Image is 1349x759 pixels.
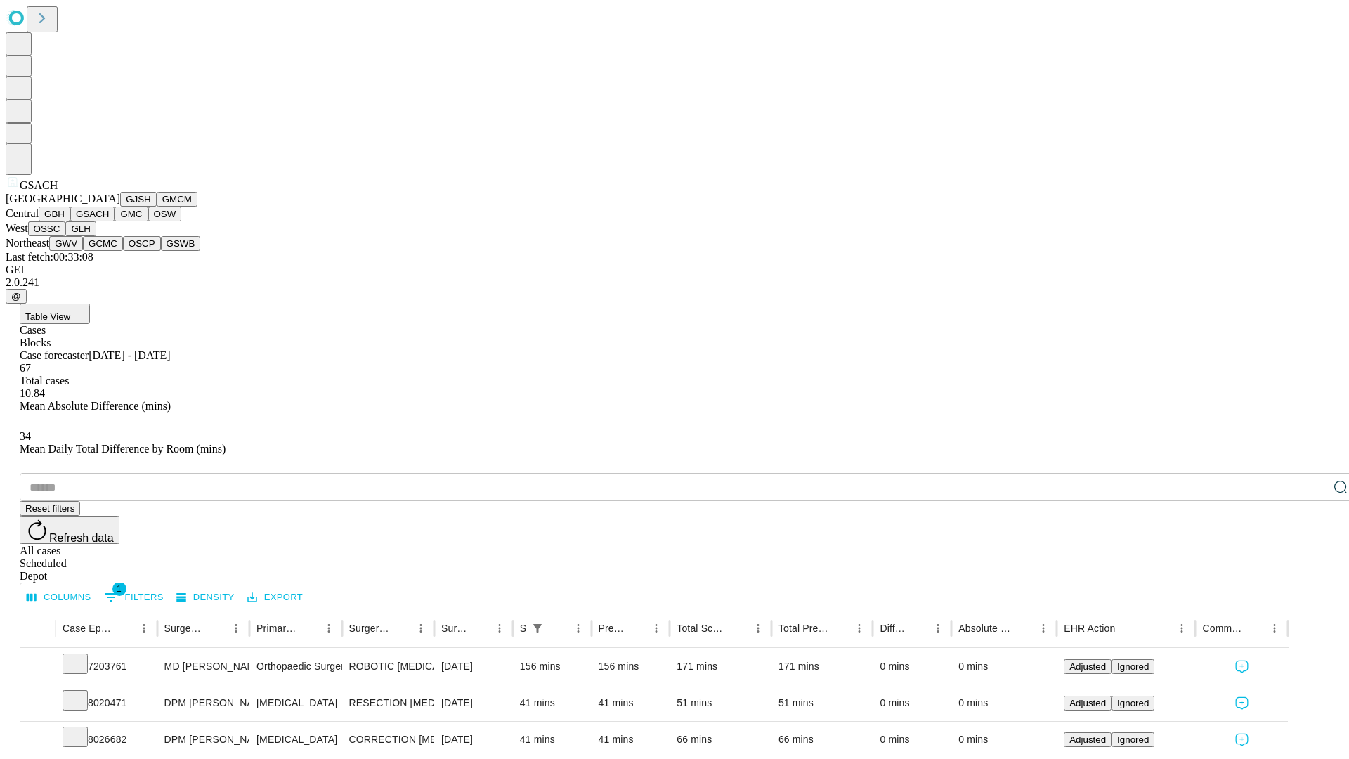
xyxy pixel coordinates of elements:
[65,221,96,236] button: GLH
[6,289,27,304] button: @
[100,586,167,609] button: Show filters
[1202,623,1243,634] div: Comments
[25,311,70,322] span: Table View
[207,618,226,638] button: Sort
[148,207,182,221] button: OSW
[173,587,238,609] button: Density
[20,179,58,191] span: GSACH
[20,375,69,387] span: Total cases
[164,649,242,685] div: MD [PERSON_NAME]
[778,623,829,634] div: Total Predicted Duration
[1112,696,1154,711] button: Ignored
[164,685,242,721] div: DPM [PERSON_NAME] [PERSON_NAME]
[958,623,1012,634] div: Absolute Difference
[349,722,427,758] div: CORRECTION [MEDICAL_DATA], [MEDICAL_DATA] [MEDICAL_DATA]
[164,722,242,758] div: DPM [PERSON_NAME] [PERSON_NAME]
[319,618,339,638] button: Menu
[89,349,170,361] span: [DATE] - [DATE]
[411,618,431,638] button: Menu
[6,222,28,234] span: West
[6,276,1343,289] div: 2.0.241
[1064,696,1112,711] button: Adjusted
[115,618,134,638] button: Sort
[528,618,547,638] button: Show filters
[6,237,49,249] span: Northeast
[520,685,585,721] div: 41 mins
[1069,734,1106,745] span: Adjusted
[778,722,866,758] div: 66 mins
[20,362,31,374] span: 67
[928,618,948,638] button: Menu
[161,236,201,251] button: GSWB
[599,685,663,721] div: 41 mins
[627,618,646,638] button: Sort
[748,618,768,638] button: Menu
[880,722,944,758] div: 0 mins
[39,207,70,221] button: GBH
[599,722,663,758] div: 41 mins
[677,722,764,758] div: 66 mins
[1117,698,1149,708] span: Ignored
[20,501,80,516] button: Reset filters
[958,722,1050,758] div: 0 mins
[520,623,526,634] div: Scheduled In Room Duration
[1112,732,1154,747] button: Ignored
[157,192,197,207] button: GMCM
[677,649,764,685] div: 171 mins
[599,649,663,685] div: 156 mins
[391,618,411,638] button: Sort
[112,582,126,596] span: 1
[958,649,1050,685] div: 0 mins
[1069,661,1106,672] span: Adjusted
[958,685,1050,721] div: 0 mins
[63,722,150,758] div: 8026682
[6,193,120,205] span: [GEOGRAPHIC_DATA]
[830,618,849,638] button: Sort
[849,618,869,638] button: Menu
[20,430,31,442] span: 34
[1265,618,1284,638] button: Menu
[49,532,114,544] span: Refresh data
[441,685,506,721] div: [DATE]
[1116,618,1136,638] button: Sort
[441,722,506,758] div: [DATE]
[880,685,944,721] div: 0 mins
[677,623,727,634] div: Total Scheduled Duration
[256,722,334,758] div: [MEDICAL_DATA]
[27,655,48,680] button: Expand
[880,649,944,685] div: 0 mins
[1034,618,1053,638] button: Menu
[349,623,390,634] div: Surgery Name
[1117,661,1149,672] span: Ignored
[1172,618,1192,638] button: Menu
[25,503,74,514] span: Reset filters
[646,618,666,638] button: Menu
[115,207,148,221] button: GMC
[1064,623,1115,634] div: EHR Action
[28,221,66,236] button: OSSC
[20,387,45,399] span: 10.84
[1064,732,1112,747] button: Adjusted
[63,685,150,721] div: 8020471
[520,722,585,758] div: 41 mins
[83,236,123,251] button: GCMC
[1069,698,1106,708] span: Adjusted
[20,516,119,544] button: Refresh data
[20,349,89,361] span: Case forecaster
[63,649,150,685] div: 7203761
[1117,734,1149,745] span: Ignored
[1112,659,1154,674] button: Ignored
[23,587,95,609] button: Select columns
[677,685,764,721] div: 51 mins
[123,236,161,251] button: OSCP
[441,623,469,634] div: Surgery Date
[70,207,115,221] button: GSACH
[256,649,334,685] div: Orthopaedic Surgery
[244,587,306,609] button: Export
[6,264,1343,276] div: GEI
[6,251,93,263] span: Last fetch: 00:33:08
[27,692,48,716] button: Expand
[490,618,509,638] button: Menu
[6,207,39,219] span: Central
[908,618,928,638] button: Sort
